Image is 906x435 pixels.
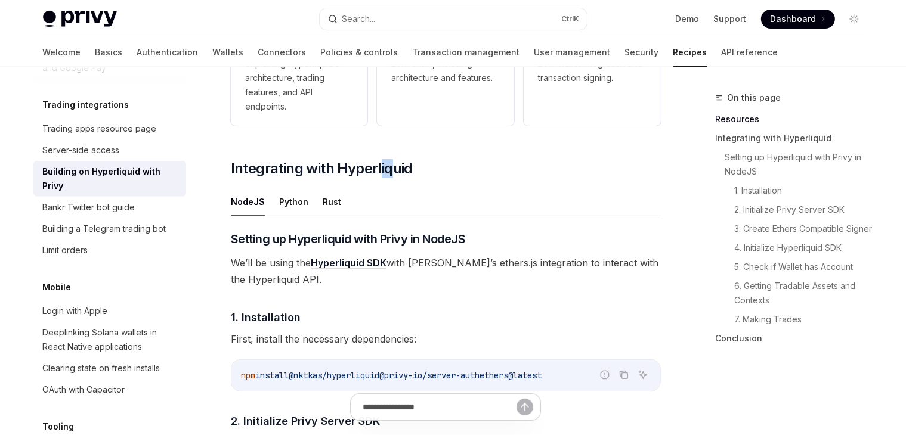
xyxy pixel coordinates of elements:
a: Bankr Twitter bot guide [33,197,186,218]
button: NodeJS [231,188,265,216]
span: Setting up Hyperliquid with Privy in NodeJS [231,231,466,247]
span: First, install the necessary dependencies: [231,331,661,347]
div: Building a Telegram trading bot [43,222,166,236]
div: Limit orders [43,243,88,257]
a: Support [714,13,747,25]
span: @privy-io/server-auth [379,370,480,381]
a: Authentication [137,38,199,67]
a: Security [625,38,659,67]
a: 3. Create Ethers Compatible Signer [735,219,873,238]
a: Integrating with Hyperliquid [716,129,873,148]
h5: Tooling [43,420,75,434]
button: Rust [323,188,341,216]
span: Integrating with Hyperliquid [231,159,413,178]
span: Official documentation explaining Hyperliquid’s architecture, trading features, and API endpoints. [245,42,354,114]
span: On this page [728,91,781,105]
a: 4. Initialize Hyperliquid SDK [735,238,873,257]
a: 6. Getting Tradable Assets and Contexts [735,276,873,310]
a: Limit orders [33,240,186,261]
a: Building on Hyperliquid with Privy [33,161,186,197]
button: Copy the contents from the code block [616,367,632,383]
a: User management [534,38,611,67]
a: Demo [676,13,700,25]
a: Policies & controls [321,38,398,67]
a: 2. Initialize Privy Server SDK [735,200,873,219]
a: 5. Check if Wallet has Account [735,257,873,276]
a: 7. Making Trades [735,310,873,329]
button: Toggle dark mode [845,10,864,29]
a: Dashboard [761,10,835,29]
div: Clearing state on fresh installs [43,361,160,375]
a: Login with Apple [33,300,186,322]
div: Building on Hyperliquid with Privy [43,164,179,193]
a: Basics [95,38,123,67]
h5: Mobile [43,280,72,294]
div: Server-side access [43,143,120,157]
a: Server-side access [33,139,186,161]
div: Trading apps resource page [43,122,157,136]
a: Connectors [258,38,307,67]
span: Ctrl K [562,14,580,24]
h5: Trading integrations [43,98,129,112]
span: @nktkas/hyperliquid [289,370,379,381]
a: Setting up Hyperliquid with Privy in NodeJS [725,148,873,181]
a: Trading apps resource page [33,118,186,139]
a: Clearing state on fresh installs [33,358,186,379]
a: API reference [722,38,778,67]
a: OAuth with Capacitor [33,379,186,400]
a: Recipes [673,38,707,67]
button: Ask AI [635,367,651,383]
a: Welcome [43,38,81,67]
button: Report incorrect code [597,367,613,383]
div: Deeplinking Solana wallets in React Native applications [43,325,179,354]
button: Search...CtrlK [320,8,587,30]
button: Python [279,188,308,216]
span: install [255,370,289,381]
span: ethers@latest [480,370,542,381]
a: Resources [716,110,873,129]
span: 1. Installation [231,309,301,325]
span: npm [241,370,255,381]
div: OAuth with Capacitor [43,383,125,397]
a: Building a Telegram trading bot [33,218,186,240]
span: We’ll be using the with [PERSON_NAME]’s ethers.js integration to interact with the Hyperliquid API. [231,254,661,288]
a: Hyperliquid SDK [311,257,386,269]
a: Conclusion [716,329,873,348]
div: Search... [342,12,376,26]
a: Wallets [213,38,244,67]
a: Transaction management [413,38,520,67]
div: Bankr Twitter bot guide [43,200,135,215]
div: Login with Apple [43,304,108,318]
img: light logo [43,11,117,27]
a: 1. Installation [735,181,873,200]
a: Deeplinking Solana wallets in React Native applications [33,322,186,358]
button: Send message [517,399,533,415]
span: Dashboard [771,13,817,25]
